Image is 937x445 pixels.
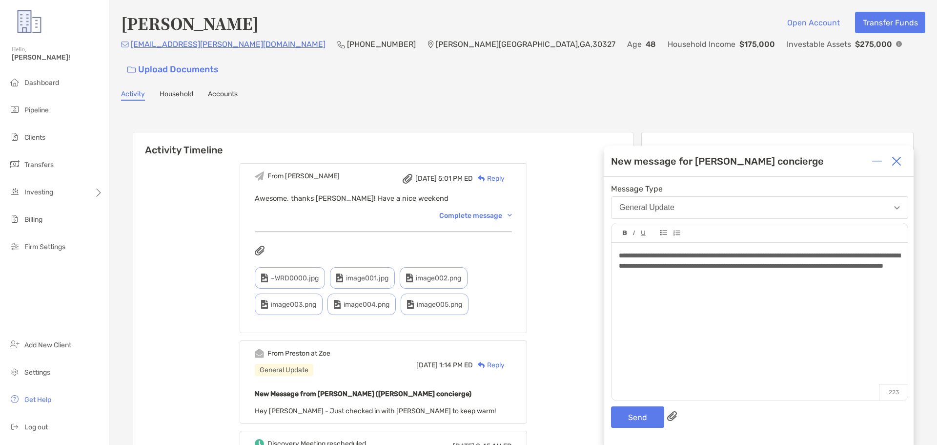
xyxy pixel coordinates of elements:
img: type [407,300,414,309]
img: Phone Icon [337,41,345,48]
a: Activity [121,90,145,101]
span: Transfers [24,161,54,169]
span: Get Help [24,396,51,404]
span: Dashboard [24,79,59,87]
img: Info Icon [896,41,902,47]
img: Reply icon [478,362,485,368]
span: [PERSON_NAME]! [12,53,103,62]
p: 223 [879,384,908,401]
button: Open Account [779,12,847,33]
img: settings icon [9,366,20,378]
p: [PHONE_NUMBER] [347,38,416,50]
p: Meeting Details [650,144,905,156]
img: Zoe Logo [12,4,47,39]
p: 48 [646,38,656,50]
img: Chevron icon [508,214,512,217]
p: $175,000 [739,38,775,50]
span: Clients [24,133,45,142]
span: image001.jpg [346,274,388,282]
img: Close [892,156,901,166]
img: Email Icon [121,42,129,47]
img: add_new_client icon [9,339,20,350]
img: Editor control icon [641,231,646,236]
span: [DATE] [416,361,438,369]
img: Editor control icon [623,231,627,235]
button: Transfer Funds [855,12,925,33]
img: button icon [127,66,136,73]
img: logout icon [9,421,20,432]
span: image005.png [417,300,462,309]
img: dashboard icon [9,76,20,88]
img: Expand or collapse [872,156,882,166]
img: Open dropdown arrow [894,206,900,210]
img: paperclip attachments [667,411,677,421]
span: Pipeline [24,106,49,114]
div: From Preston at Zoe [267,349,330,358]
img: type [261,274,268,282]
span: Investing [24,188,53,196]
img: transfers icon [9,158,20,170]
p: [PERSON_NAME][GEOGRAPHIC_DATA] , GA , 30327 [436,38,615,50]
a: Household [160,90,193,101]
h6: Activity Timeline [133,132,633,156]
span: ~WRD0000.jpg [271,274,319,282]
img: type [261,300,268,309]
span: Add New Client [24,341,71,349]
p: Age [627,38,642,50]
img: Event icon [255,349,264,358]
span: Firm Settings [24,243,65,251]
img: type [334,300,341,309]
img: billing icon [9,213,20,225]
div: New message for [PERSON_NAME] concierge [611,155,824,167]
img: get-help icon [9,393,20,405]
img: Location Icon [428,41,434,48]
b: New Message from [PERSON_NAME] ([PERSON_NAME] concierge) [255,390,471,398]
span: Log out [24,423,48,431]
img: investing icon [9,186,20,197]
span: Billing [24,215,42,224]
img: attachment [403,174,412,184]
span: Awesome, thanks [PERSON_NAME]! Have a nice weekend [255,194,448,203]
a: Upload Documents [121,59,225,80]
img: Reply icon [478,175,485,182]
img: firm-settings icon [9,240,20,252]
div: Complete message [439,212,512,220]
img: Editor control icon [660,230,667,235]
div: Reply [473,173,505,184]
span: [DATE] [415,174,437,183]
img: Event icon [255,171,264,181]
p: $275,000 [855,38,892,50]
span: 5:01 PM ED [438,174,473,183]
div: Reply [473,360,505,370]
a: Accounts [208,90,238,101]
img: clients icon [9,131,20,143]
div: General Update [255,364,313,376]
button: General Update [611,196,908,219]
img: pipeline icon [9,104,20,115]
p: Investable Assets [787,38,851,50]
span: 1:14 PM ED [439,361,473,369]
h4: [PERSON_NAME] [121,12,259,34]
span: image003.png [271,300,316,309]
span: Message Type [611,184,908,193]
span: Settings [24,368,50,377]
img: Editor control icon [633,231,635,235]
img: type [406,274,413,282]
span: image002.png [416,274,461,282]
button: Send [611,406,664,428]
span: image004.png [344,300,389,309]
p: Household Income [668,38,735,50]
div: From [PERSON_NAME] [267,172,340,180]
p: [EMAIL_ADDRESS][PERSON_NAME][DOMAIN_NAME] [131,38,326,50]
div: General Update [619,203,674,212]
img: type [336,274,343,282]
span: Hey [PERSON_NAME] - Just checked in with [PERSON_NAME] to keep warm! [255,407,496,415]
img: Editor control icon [673,230,680,236]
img: attachments [255,246,265,255]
